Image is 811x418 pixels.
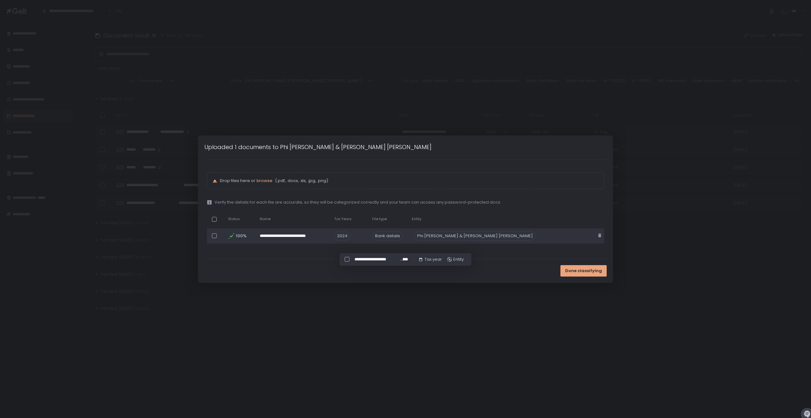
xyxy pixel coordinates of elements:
span: File type [372,217,387,221]
span: (.pdf, .docx, .xls, .jpg, .png) [274,178,328,184]
span: Status [228,217,240,221]
div: Bank details [372,232,403,240]
span: Name [260,217,271,221]
span: Entity [412,217,421,221]
button: Tax year [418,257,442,262]
h1: Uploaded 1 documents to Phi [PERSON_NAME] & [PERSON_NAME] [PERSON_NAME] [204,143,431,151]
span: Tax Years [334,217,352,221]
span: browse [257,178,272,184]
span: 100% [236,233,246,239]
div: Phi [PERSON_NAME] & [PERSON_NAME] [PERSON_NAME] [414,232,536,240]
button: Done classifying [560,265,607,277]
button: browse [257,178,272,184]
span: 2024 [334,232,350,240]
span: Done classifying [565,268,602,274]
span: Verify the details for each file are accurate, so they will be categorized correctly and your tea... [214,199,501,205]
button: Entity [447,257,464,262]
p: Drop files here or [220,178,599,184]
